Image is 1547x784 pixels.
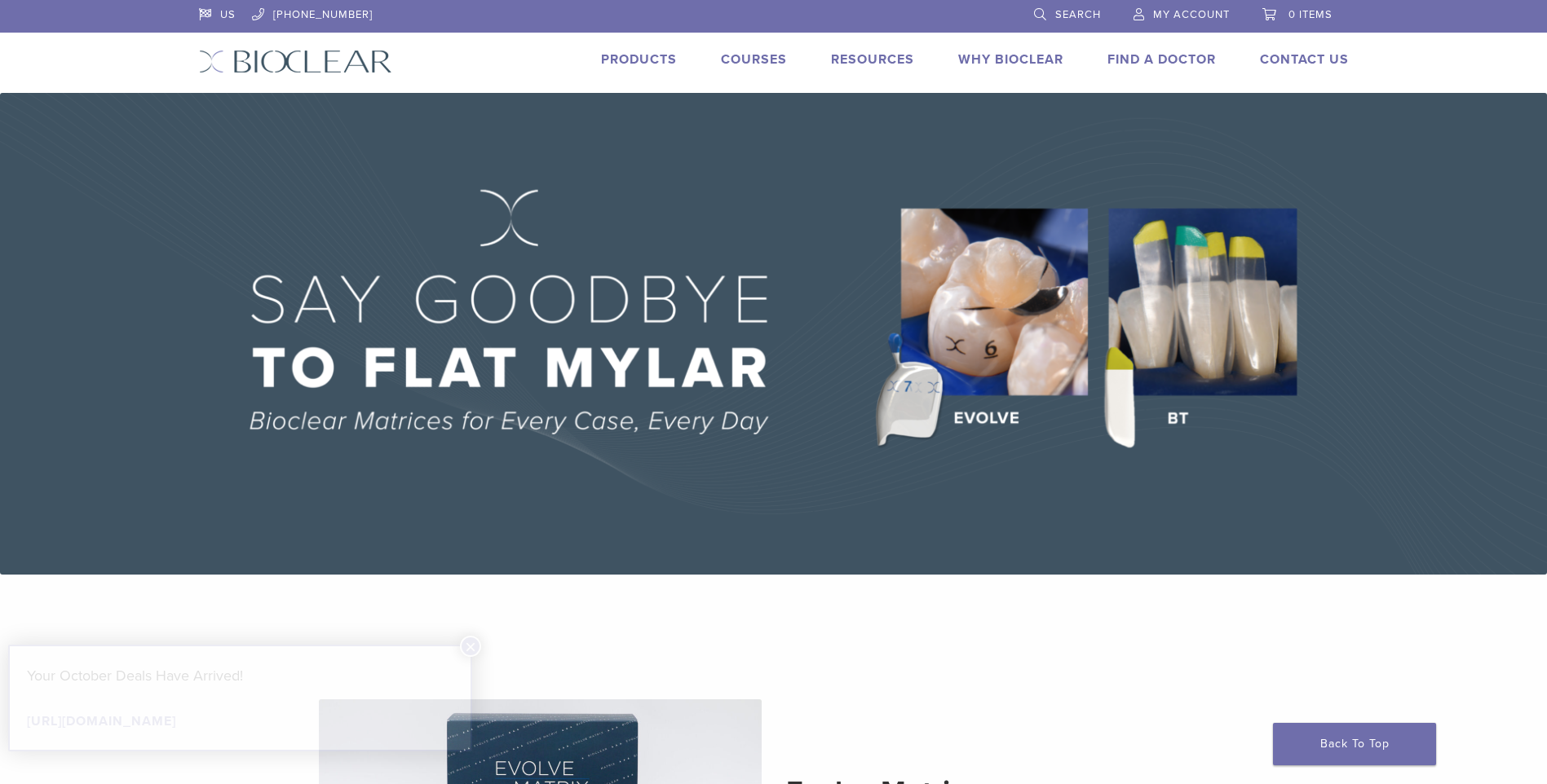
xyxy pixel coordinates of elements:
[199,50,392,73] img: Bioclear
[1273,723,1436,765] a: Back To Top
[721,51,787,68] a: Courses
[1107,51,1216,68] a: Find A Doctor
[27,663,453,688] p: Your October Deals Have Arrived!
[1288,8,1333,21] span: 0 items
[460,636,481,657] button: Close
[1055,8,1101,21] span: Search
[601,51,677,68] a: Products
[958,51,1063,68] a: Why Bioclear
[27,713,176,729] a: [URL][DOMAIN_NAME]
[831,51,914,68] a: Resources
[1260,51,1349,68] a: Contact Us
[1153,8,1230,21] span: My Account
